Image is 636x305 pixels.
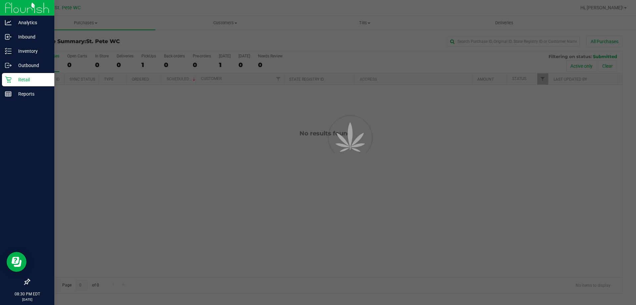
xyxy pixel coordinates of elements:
[3,297,51,302] p: [DATE]
[5,76,12,83] inline-svg: Retail
[12,19,51,27] p: Analytics
[12,61,51,69] p: Outbound
[12,90,51,98] p: Reports
[5,62,12,69] inline-svg: Outbound
[5,91,12,97] inline-svg: Reports
[12,33,51,41] p: Inbound
[12,76,51,84] p: Retail
[3,291,51,297] p: 08:30 PM EDT
[7,252,26,272] iframe: Resource center
[5,34,12,40] inline-svg: Inbound
[12,47,51,55] p: Inventory
[5,19,12,26] inline-svg: Analytics
[5,48,12,54] inline-svg: Inventory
